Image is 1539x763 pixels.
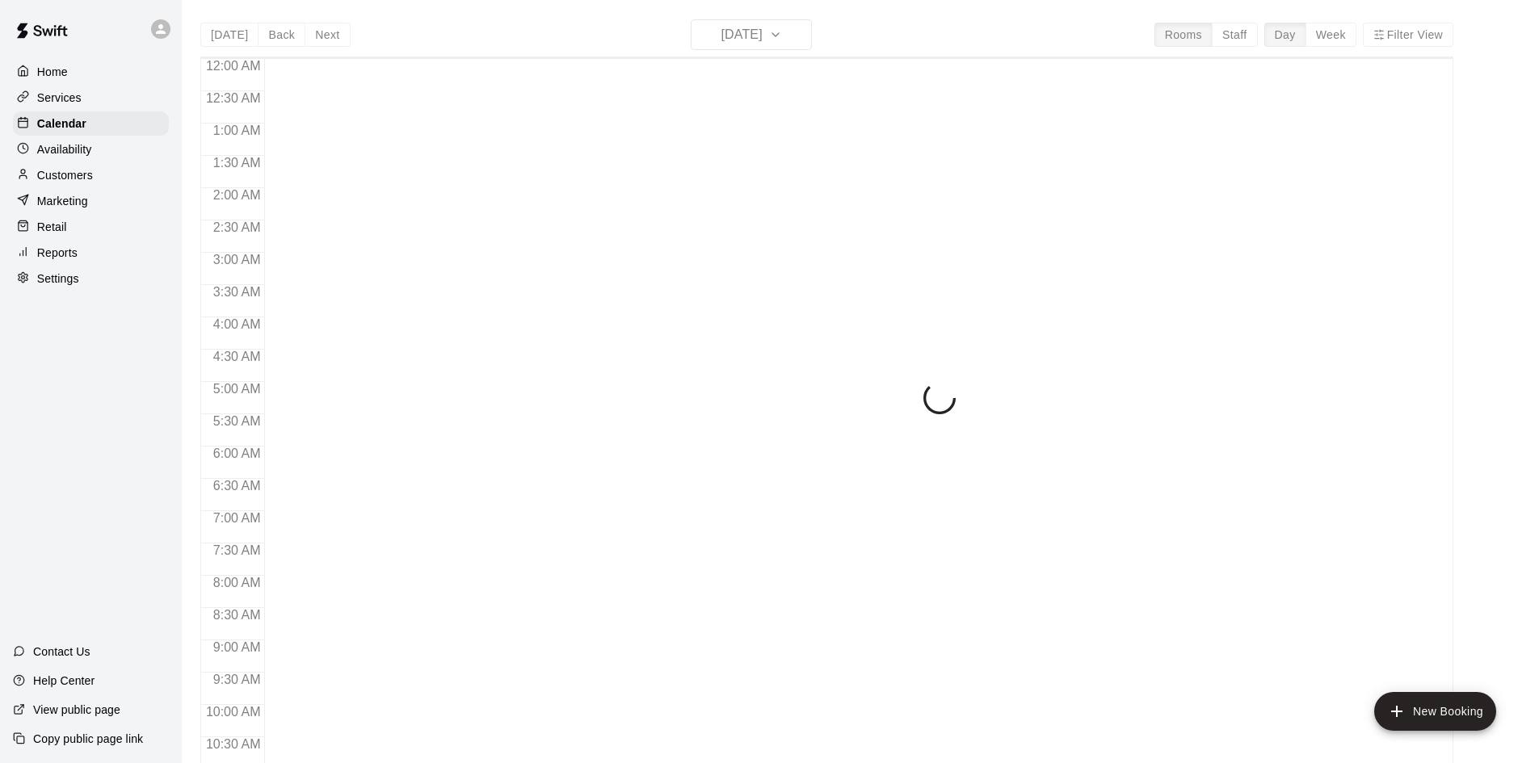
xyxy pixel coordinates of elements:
[1374,692,1496,731] button: add
[13,111,169,136] a: Calendar
[202,59,265,73] span: 12:00 AM
[37,90,82,106] p: Services
[202,737,265,751] span: 10:30 AM
[209,188,265,202] span: 2:00 AM
[209,253,265,266] span: 3:00 AM
[13,163,169,187] a: Customers
[209,285,265,299] span: 3:30 AM
[209,543,265,557] span: 7:30 AM
[13,241,169,265] a: Reports
[37,193,88,209] p: Marketing
[33,673,95,689] p: Help Center
[33,702,120,718] p: View public page
[13,189,169,213] a: Marketing
[37,245,78,261] p: Reports
[209,382,265,396] span: 5:00 AM
[13,215,169,239] a: Retail
[209,220,265,234] span: 2:30 AM
[209,124,265,137] span: 1:00 AM
[37,270,79,287] p: Settings
[37,141,92,157] p: Availability
[37,64,68,80] p: Home
[202,91,265,105] span: 12:30 AM
[37,219,67,235] p: Retail
[202,705,265,719] span: 10:00 AM
[209,414,265,428] span: 5:30 AM
[13,86,169,110] a: Services
[209,156,265,170] span: 1:30 AM
[209,640,265,654] span: 9:00 AM
[209,608,265,622] span: 8:30 AM
[209,446,265,460] span: 6:00 AM
[209,511,265,525] span: 7:00 AM
[209,350,265,363] span: 4:30 AM
[37,115,86,132] p: Calendar
[209,479,265,493] span: 6:30 AM
[33,731,143,747] p: Copy public page link
[209,673,265,686] span: 9:30 AM
[13,137,169,161] a: Availability
[209,576,265,589] span: 8:00 AM
[33,644,90,660] p: Contact Us
[13,266,169,291] a: Settings
[209,317,265,331] span: 4:00 AM
[13,60,169,84] a: Home
[37,167,93,183] p: Customers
